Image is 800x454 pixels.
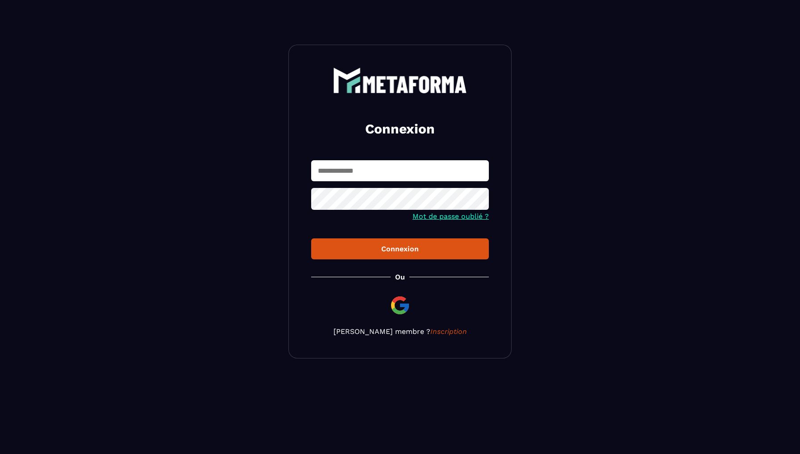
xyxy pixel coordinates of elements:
[311,327,489,336] p: [PERSON_NAME] membre ?
[395,273,405,281] p: Ou
[333,67,467,93] img: logo
[318,245,482,253] div: Connexion
[322,120,478,138] h2: Connexion
[311,238,489,259] button: Connexion
[430,327,467,336] a: Inscription
[412,212,489,221] a: Mot de passe oublié ?
[311,67,489,93] a: logo
[389,295,411,316] img: google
